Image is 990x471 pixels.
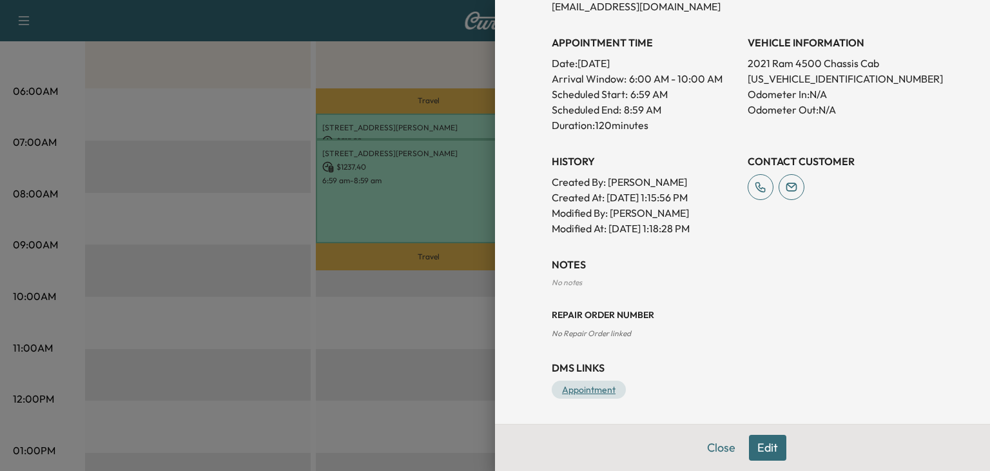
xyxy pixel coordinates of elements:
p: Modified At : [DATE] 1:18:28 PM [552,221,737,236]
p: Created At : [DATE] 1:15:56 PM [552,190,737,205]
p: Date: [DATE] [552,55,737,71]
p: Created By : [PERSON_NAME] [552,174,737,190]
h3: Repair Order number [552,308,933,321]
h3: History [552,154,737,169]
p: Scheduled Start: [552,86,628,102]
h3: CONTACT CUSTOMER [748,154,933,169]
p: Modified By : [PERSON_NAME] [552,205,737,221]
button: Close [699,435,744,461]
p: Odometer Out: N/A [748,102,933,117]
button: Edit [749,435,786,461]
a: Appointment [552,381,626,399]
span: 6:00 AM - 10:00 AM [629,71,723,86]
span: No Repair Order linked [552,328,631,338]
h3: NOTES [552,257,933,272]
p: Arrival Window: [552,71,737,86]
p: Scheduled End: [552,102,621,117]
h3: VEHICLE INFORMATION [748,35,933,50]
p: 2021 Ram 4500 Chassis Cab [748,55,933,71]
p: [US_VEHICLE_IDENTIFICATION_NUMBER] [748,71,933,86]
h3: APPOINTMENT TIME [552,35,737,50]
p: 8:59 AM [624,102,661,117]
h3: DMS Links [552,360,933,376]
p: Duration: 120 minutes [552,117,737,133]
p: 6:59 AM [630,86,668,102]
p: Odometer In: N/A [748,86,933,102]
div: No notes [552,277,933,288]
